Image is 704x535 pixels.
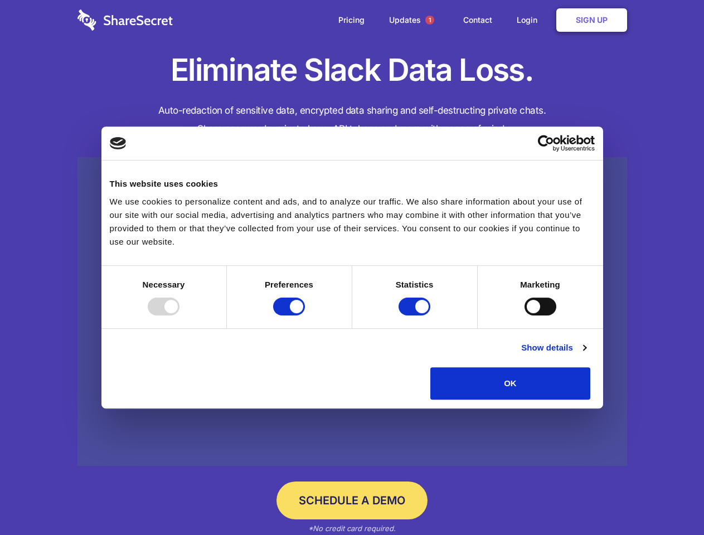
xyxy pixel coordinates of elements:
a: Sign Up [556,8,627,32]
a: Usercentrics Cookiebot - opens in a new window [497,135,595,152]
a: Pricing [327,3,376,37]
a: Contact [452,3,503,37]
a: Show details [521,341,586,354]
span: 1 [425,16,434,25]
strong: Preferences [265,280,313,289]
img: logo [110,137,127,149]
div: We use cookies to personalize content and ads, and to analyze our traffic. We also share informat... [110,195,595,249]
a: Schedule a Demo [276,481,428,519]
a: Login [506,3,554,37]
h4: Auto-redaction of sensitive data, encrypted data sharing and self-destructing private chats. Shar... [77,101,627,138]
strong: Marketing [520,280,560,289]
em: *No credit card required. [308,524,396,533]
button: OK [430,367,590,400]
h1: Eliminate Slack Data Loss. [77,50,627,90]
img: logo-wordmark-white-trans-d4663122ce5f474addd5e946df7df03e33cb6a1c49d2221995e7729f52c070b2.svg [77,9,173,31]
strong: Statistics [396,280,434,289]
a: Wistia video thumbnail [77,157,627,466]
div: This website uses cookies [110,177,595,191]
strong: Necessary [143,280,185,289]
